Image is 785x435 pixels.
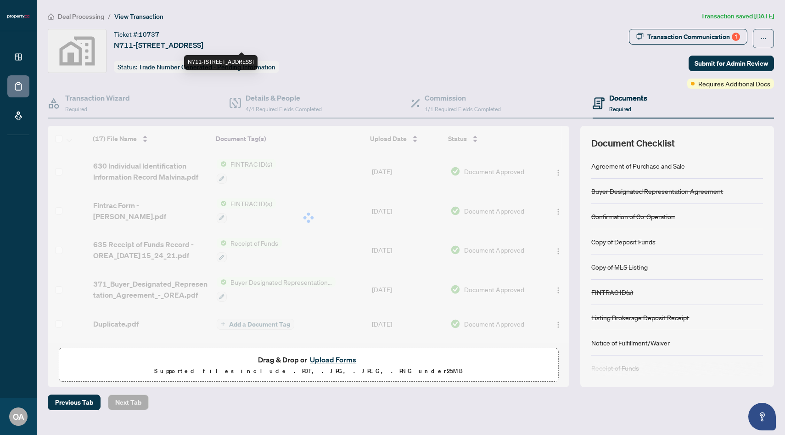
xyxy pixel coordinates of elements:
div: Copy of Deposit Funds [591,237,656,247]
button: Transaction Communication1 [629,29,747,45]
span: Document Checklist [591,137,675,150]
p: Supported files include .PDF, .JPG, .JPEG, .PNG under 25 MB [65,366,552,377]
span: Deal Processing [58,12,104,21]
div: N711-[STREET_ADDRESS] [184,55,258,70]
li: / [108,11,111,22]
span: Submit for Admin Review [695,56,768,71]
img: logo [7,14,29,19]
div: Status: [114,61,279,73]
span: N711-[STREET_ADDRESS] [114,40,203,51]
div: 1 [732,33,740,41]
div: Buyer Designated Representation Agreement [591,186,723,196]
div: Transaction Communication [647,29,740,44]
div: Confirmation of Co-Operation [591,211,675,221]
div: Listing Brokerage Deposit Receipt [591,312,689,322]
span: ellipsis [760,35,767,42]
h4: Commission [425,92,501,103]
article: Transaction saved [DATE] [701,11,774,22]
span: 10737 [139,30,159,39]
img: svg%3e [48,29,106,73]
span: Previous Tab [55,395,93,410]
div: Agreement of Purchase and Sale [591,161,685,171]
div: Notice of Fulfillment/Waiver [591,338,670,348]
span: View Transaction [114,12,163,21]
span: Drag & Drop orUpload FormsSupported files include .PDF, .JPG, .JPEG, .PNG under25MB [59,348,558,382]
div: FINTRAC ID(s) [591,287,633,297]
button: Open asap [748,403,776,430]
h4: Details & People [246,92,322,103]
span: Required [65,106,87,113]
span: 4/4 Required Fields Completed [246,106,322,113]
span: OA [13,410,24,423]
span: Requires Additional Docs [698,79,770,89]
span: Required [609,106,631,113]
span: Trade Number Generated - Pending Information [139,63,275,71]
span: home [48,13,54,20]
button: Upload Forms [307,354,359,366]
h4: Documents [609,92,647,103]
span: 1/1 Required Fields Completed [425,106,501,113]
h4: Transaction Wizard [65,92,130,103]
div: Copy of MLS Listing [591,262,648,272]
div: Ticket #: [114,29,159,40]
span: Drag & Drop or [258,354,359,366]
button: Submit for Admin Review [689,56,774,71]
button: Next Tab [108,395,149,410]
button: Previous Tab [48,395,101,410]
